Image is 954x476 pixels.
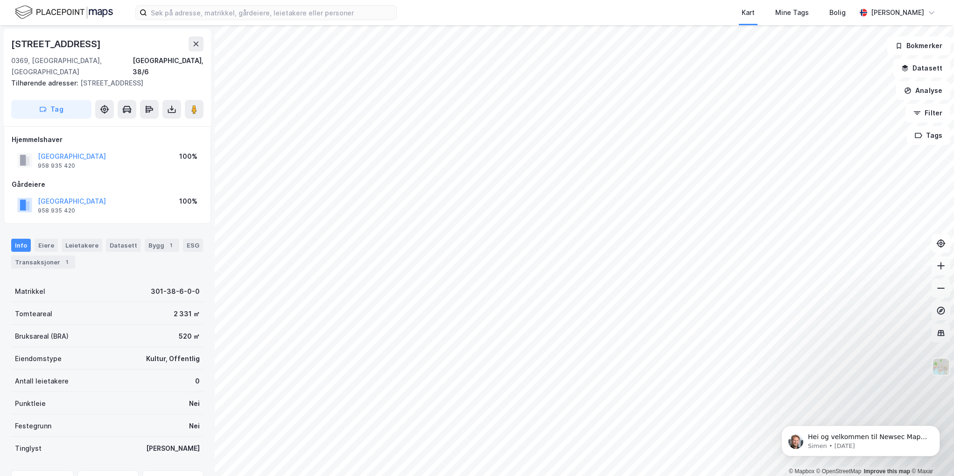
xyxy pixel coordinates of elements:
[35,239,58,252] div: Eiere
[829,7,846,18] div: Bolig
[775,7,809,18] div: Mine Tags
[62,257,71,267] div: 1
[789,468,814,475] a: Mapbox
[11,239,31,252] div: Info
[166,241,175,250] div: 1
[11,55,133,78] div: 0369, [GEOGRAPHIC_DATA], [GEOGRAPHIC_DATA]
[932,358,950,376] img: Z
[11,79,80,87] span: Tilhørende adresser:
[183,239,203,252] div: ESG
[11,36,103,51] div: [STREET_ADDRESS]
[195,376,200,387] div: 0
[15,353,62,364] div: Eiendomstype
[893,59,950,78] button: Datasett
[15,308,52,320] div: Tomteareal
[907,126,950,145] button: Tags
[905,104,950,122] button: Filter
[133,55,203,78] div: [GEOGRAPHIC_DATA], 38/6
[62,239,102,252] div: Leietakere
[871,7,924,18] div: [PERSON_NAME]
[15,286,45,297] div: Matrikkel
[38,162,75,170] div: 958 935 420
[179,151,197,162] div: 100%
[146,353,200,364] div: Kultur, Offentlig
[864,468,910,475] a: Improve this map
[15,398,46,409] div: Punktleie
[189,398,200,409] div: Nei
[145,239,179,252] div: Bygg
[15,4,113,21] img: logo.f888ab2527a4732fd821a326f86c7f29.svg
[179,196,197,207] div: 100%
[11,100,91,119] button: Tag
[11,78,196,89] div: [STREET_ADDRESS]
[11,256,75,269] div: Transaksjoner
[146,443,200,454] div: [PERSON_NAME]
[12,179,203,190] div: Gårdeiere
[151,286,200,297] div: 301-38-6-0-0
[742,7,755,18] div: Kart
[15,420,51,432] div: Festegrunn
[15,376,69,387] div: Antall leietakere
[896,81,950,100] button: Analyse
[189,420,200,432] div: Nei
[179,331,200,342] div: 520 ㎡
[767,406,954,471] iframe: Intercom notifications message
[106,239,141,252] div: Datasett
[12,134,203,145] div: Hjemmelshaver
[816,468,862,475] a: OpenStreetMap
[15,331,69,342] div: Bruksareal (BRA)
[887,36,950,55] button: Bokmerker
[38,207,75,214] div: 958 935 420
[15,443,42,454] div: Tinglyst
[147,6,396,20] input: Søk på adresse, matrikkel, gårdeiere, leietakere eller personer
[174,308,200,320] div: 2 331 ㎡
